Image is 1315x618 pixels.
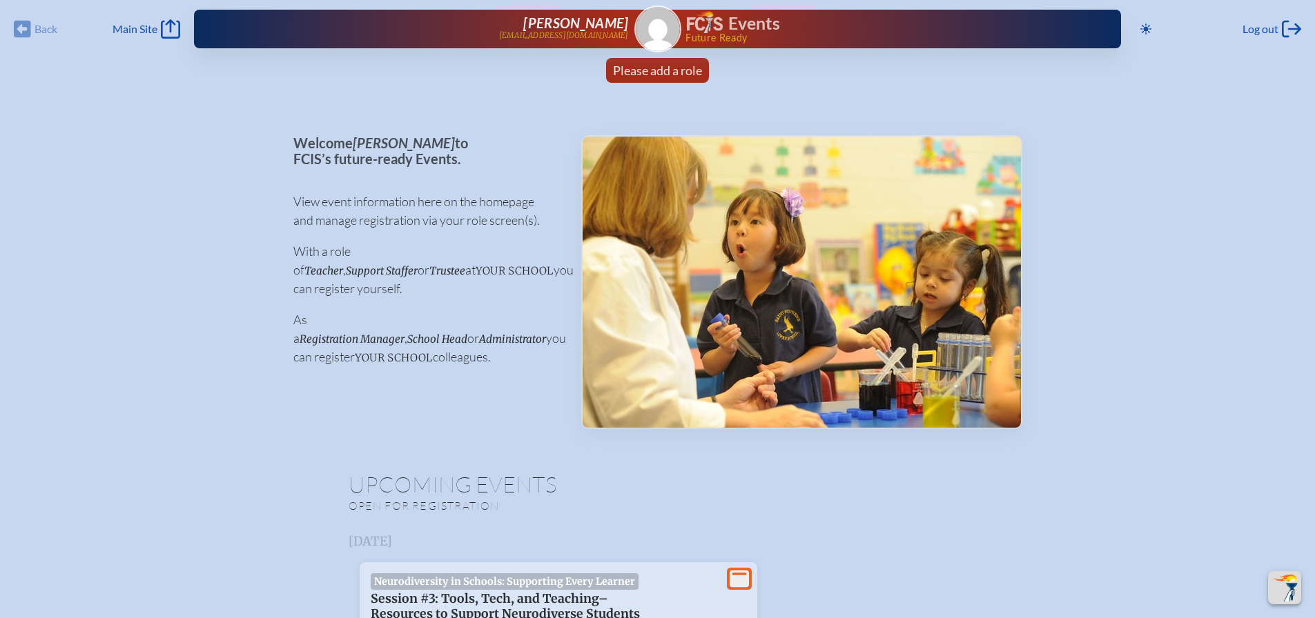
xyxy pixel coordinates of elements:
[1243,22,1278,36] span: Log out
[349,473,967,495] h1: Upcoming Events
[1271,574,1298,601] img: To the top
[499,31,629,40] p: [EMAIL_ADDRESS][DOMAIN_NAME]
[304,264,343,277] span: Teacher
[583,137,1021,428] img: Events
[346,264,418,277] span: Support Staffer
[113,19,180,39] a: Main Site
[349,535,967,548] h3: [DATE]
[479,332,546,346] span: Administrator
[371,573,639,590] span: Neurodiversity in Schools: Supporting Every Learner
[293,135,559,166] p: Welcome to FCIS’s future-ready Events.
[476,264,554,277] span: your school
[429,264,465,277] span: Trustee
[355,351,433,364] span: your school
[687,11,1078,43] div: FCIS Events — Future ready
[685,33,1077,43] span: Future Ready
[293,242,559,298] p: With a role of , or at you can register yourself.
[353,134,455,151] span: [PERSON_NAME]
[238,15,629,43] a: [PERSON_NAME][EMAIL_ADDRESS][DOMAIN_NAME]
[523,14,628,31] span: [PERSON_NAME]
[349,499,713,512] p: Open for registration
[634,6,681,52] a: Gravatar
[293,310,559,366] p: As a , or you can register colleagues.
[607,58,708,83] a: Please add a role
[300,332,405,346] span: Registration Manager
[113,22,157,36] span: Main Site
[1268,571,1301,604] button: Scroll Top
[293,192,559,230] p: View event information here on the homepage and manage registration via your role screen(s).
[636,7,680,51] img: Gravatar
[407,332,467,346] span: School Head
[613,63,702,78] span: Please add a role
